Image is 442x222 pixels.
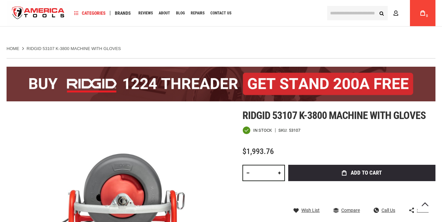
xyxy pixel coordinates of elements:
img: America Tools [7,1,70,26]
a: Compare [333,207,360,213]
a: Contact Us [207,9,234,18]
img: BOGO: Buy the RIDGID® 1224 Threader (26092), get the 92467 200A Stand FREE! [7,67,435,101]
span: In stock [253,128,272,132]
a: Brands [112,9,134,18]
a: Call Us [374,207,395,213]
span: Call Us [381,208,395,213]
a: Blog [173,9,188,18]
span: About [159,11,170,15]
a: Home [7,46,19,52]
a: Wish List [293,207,320,213]
strong: SKU [278,128,289,132]
span: Blog [176,11,185,15]
button: Add to Cart [288,165,435,181]
div: Availability [242,126,272,134]
a: store logo [7,1,70,26]
span: Wish List [301,208,320,213]
span: Reviews [138,11,153,15]
button: Search [375,7,388,19]
a: About [156,9,173,18]
a: Categories [71,9,109,18]
span: 0 [426,14,428,18]
span: Share [417,208,429,213]
span: Repairs [191,11,204,15]
a: Reviews [135,9,156,18]
a: Repairs [188,9,207,18]
span: Compare [341,208,360,213]
span: Categories [74,11,106,15]
span: Add to Cart [351,170,382,176]
span: Ridgid 53107 k-3800 machine with gloves [242,109,426,122]
span: $1,993.76 [242,147,274,156]
span: Brands [115,11,131,15]
strong: RIDGID 53107 K-3800 MACHINE WITH GLOVES [27,46,121,51]
span: Contact Us [210,11,231,15]
div: 53107 [289,128,300,132]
